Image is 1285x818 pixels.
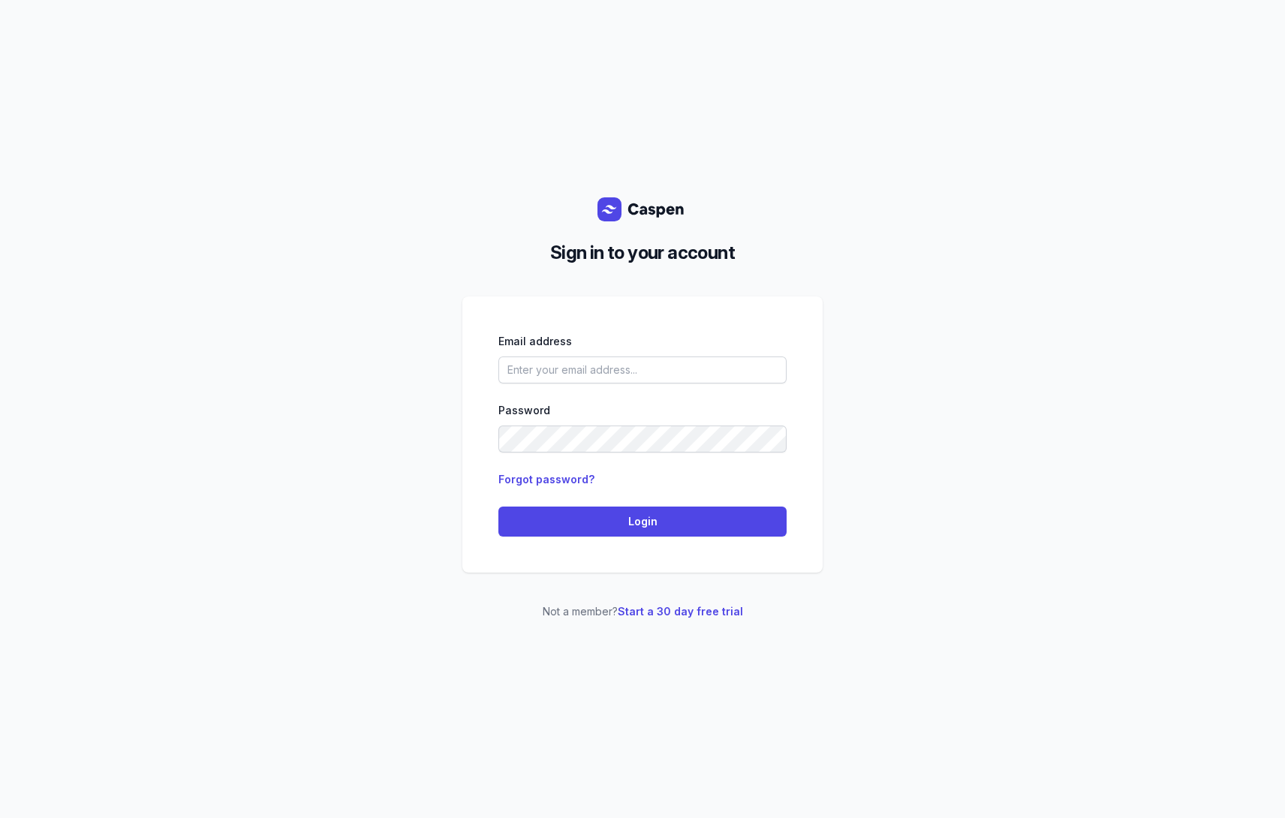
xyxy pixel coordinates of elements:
[498,473,594,486] a: Forgot password?
[462,603,823,621] p: Not a member?
[498,401,787,420] div: Password
[507,513,778,531] span: Login
[618,605,743,618] a: Start a 30 day free trial
[498,356,787,383] input: Enter your email address...
[498,332,787,350] div: Email address
[474,239,811,266] h2: Sign in to your account
[498,507,787,537] button: Login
